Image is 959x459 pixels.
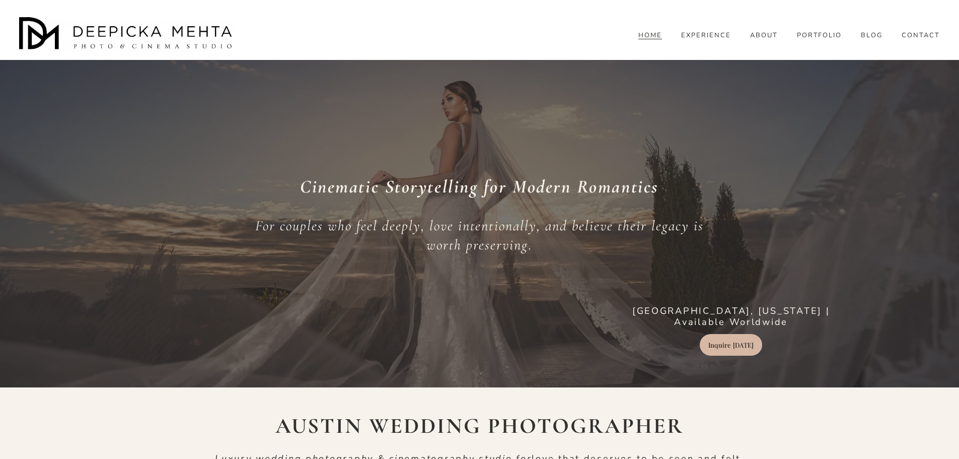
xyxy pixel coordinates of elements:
[300,175,659,198] em: Cinematic Storytelling for Modern Romantics
[638,31,662,40] a: HOME
[861,32,882,40] span: BLOG
[255,217,708,253] em: For couples who feel deeply, love intentionally, and believe their legacy is worth preserving.
[681,31,731,40] a: EXPERIENCE
[19,17,236,52] img: Austin Wedding Photographer - Deepicka Mehta Photography &amp; Cinematography
[902,31,940,40] a: CONTACT
[797,31,842,40] a: PORTFOLIO
[630,306,832,328] p: [GEOGRAPHIC_DATA], [US_STATE] | Available Worldwide
[275,413,684,439] strong: AUSTIN WEDDING PHOTOGRAPHER
[861,31,882,40] a: folder dropdown
[700,334,762,356] a: Inquire [DATE]
[750,31,778,40] a: ABOUT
